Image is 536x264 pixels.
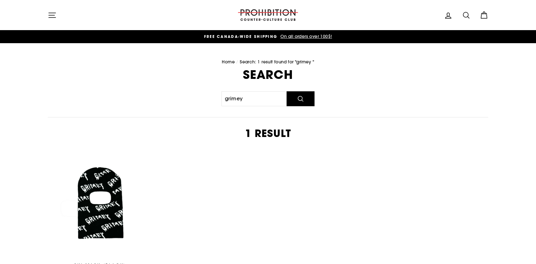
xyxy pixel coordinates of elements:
a: Home [222,59,235,65]
span: Search: 1 result found for "grimey " [240,59,314,65]
span: / [236,59,238,65]
span: FREE CANADA-WIDE SHIPPING [204,34,278,39]
input: Search our store [221,91,287,106]
h1: Search [48,69,488,80]
h2: 1 result [48,128,488,139]
a: FREE CANADA-WIDE SHIPPING On all orders over 100$! [49,33,487,40]
img: PROHIBITION COUNTER-CULTURE CLUB [237,9,299,21]
span: On all orders over 100$! [279,34,332,39]
nav: breadcrumbs [48,59,488,66]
